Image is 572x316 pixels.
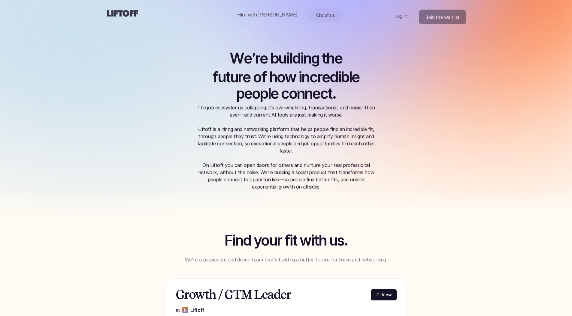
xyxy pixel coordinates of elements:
[312,86,320,102] span: e
[252,86,260,102] span: o
[349,69,352,85] span: l
[176,288,363,302] h3: Growth / GTM Leader
[320,86,328,102] span: c
[286,51,289,67] span: i
[196,162,376,190] p: On Liftoff you can open doors for others and nurture your real professional network, without the ...
[322,51,326,67] span: t
[196,104,376,154] p: The job ecosystem is collapsing: it’s overwhelming, transactional, and noisier than ever—and curr...
[190,306,204,314] p: Liftoff
[236,86,244,102] span: p
[278,51,286,67] span: u
[260,51,268,67] span: e
[230,7,305,22] a: Nav Link
[255,51,260,67] span: r
[230,51,244,67] span: W
[289,86,297,102] span: o
[303,51,311,67] span: n
[310,69,317,85] span: c
[371,289,397,300] a: View
[394,13,407,20] p: Log in
[317,69,322,85] span: r
[277,69,285,85] span: o
[352,69,359,85] span: e
[304,86,312,102] span: n
[300,51,303,67] span: i
[270,51,278,67] span: b
[181,233,391,249] h2: Find your fit with us.
[252,51,255,67] span: ’
[332,86,336,102] span: .
[419,10,466,25] a: Join the waitlist
[244,51,252,67] span: e
[230,69,238,85] span: u
[181,256,391,263] p: We're a passionate and driven team that's building a better future for hiring and networking.
[281,86,289,102] span: c
[271,86,278,102] span: e
[225,69,230,85] span: t
[289,51,292,67] span: l
[176,306,180,314] p: at
[218,69,225,85] span: u
[213,69,218,85] span: f
[334,51,342,67] span: e
[311,51,319,67] span: g
[298,69,301,85] span: i
[338,69,341,85] span: i
[330,69,338,85] span: d
[341,69,349,85] span: b
[260,86,268,102] span: p
[326,51,334,67] span: h
[261,69,266,85] span: f
[269,69,277,85] span: h
[268,86,271,102] span: l
[382,292,392,298] p: View
[253,69,261,85] span: o
[322,69,330,85] span: e
[387,9,414,23] a: Nav Link
[238,69,243,85] span: r
[285,69,296,85] span: w
[297,86,304,102] span: n
[244,86,252,102] span: e
[316,12,335,19] p: About us
[425,13,460,21] p: Join the waitlist
[328,86,332,102] span: t
[237,11,298,18] p: Hire with [PERSON_NAME]
[301,69,309,85] span: n
[243,69,250,85] span: e
[308,8,342,22] a: Nav Link
[292,51,300,67] span: d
